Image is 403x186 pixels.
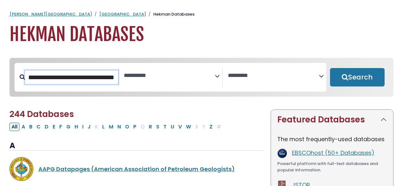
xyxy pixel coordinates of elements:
h3: A [10,141,263,151]
button: Submit for Search Results [330,68,385,86]
button: Filter Results T [162,123,168,131]
button: Filter Results C [35,123,43,131]
button: Filter Results Z [208,123,215,131]
button: Filter Results O [123,123,131,131]
nav: Search filters [10,58,393,97]
button: Filter Results G [64,123,72,131]
input: Search database by title or keyword [25,71,118,84]
nav: breadcrumb [10,11,393,17]
button: Filter Results A [20,123,27,131]
textarea: Search [228,72,319,79]
button: Filter Results L [100,123,107,131]
button: Filter Results I [80,123,85,131]
button: Filter Results N [116,123,123,131]
button: Filter Results P [131,123,138,131]
button: Filter Results W [184,123,193,131]
button: Filter Results S [154,123,161,131]
button: Filter Results D [43,123,50,131]
li: Hekman Databases [146,11,195,17]
p: The most frequently-used databases [277,135,387,143]
span: 244 Databases [10,108,74,120]
button: Filter Results H [73,123,80,131]
button: All [10,123,19,131]
textarea: Search [124,72,215,79]
button: Filter Results F [57,123,64,131]
button: Filter Results E [51,123,57,131]
a: AAPG Datapages (American Association of Petroleum Geologists) [38,165,235,173]
button: Featured Databases [271,110,393,130]
button: Filter Results M [107,123,115,131]
h1: Hekman Databases [10,24,393,45]
a: EBSCOhost (50+ Databases) [292,149,374,157]
button: Filter Results R [147,123,154,131]
button: Filter Results U [169,123,176,131]
a: [GEOGRAPHIC_DATA] [99,11,146,17]
div: Powerful platform with full-text databases and popular information. [277,161,387,173]
a: [PERSON_NAME][GEOGRAPHIC_DATA] [10,11,92,17]
button: Filter Results J [86,123,93,131]
div: Alpha-list to filter by first letter of database name [10,122,224,130]
button: Filter Results B [27,123,34,131]
button: Filter Results V [176,123,184,131]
